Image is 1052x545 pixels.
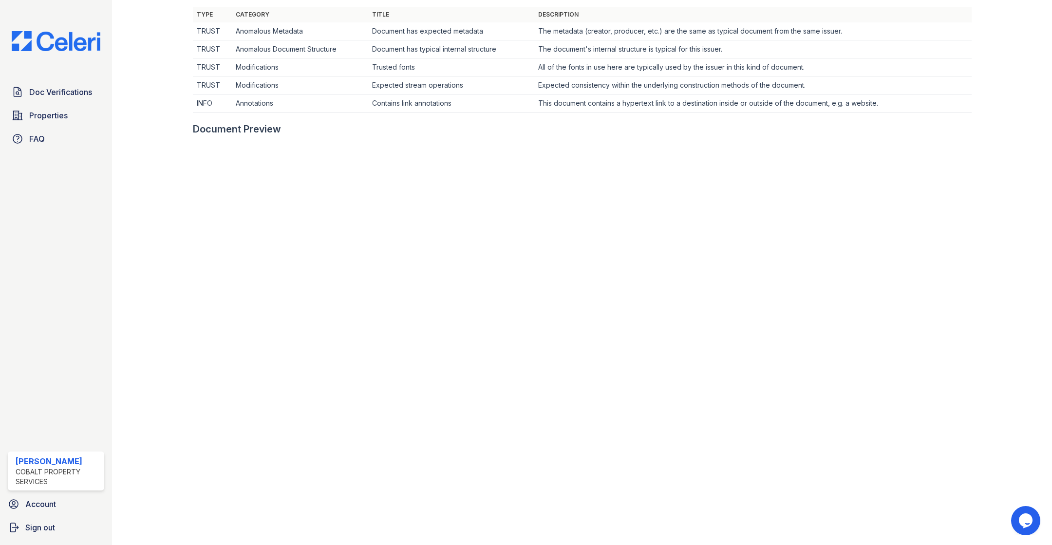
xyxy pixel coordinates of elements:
div: [PERSON_NAME] [16,455,100,467]
span: Account [25,498,56,510]
span: Doc Verifications [29,86,92,98]
th: Type [193,7,232,22]
th: Description [534,7,972,22]
a: Doc Verifications [8,82,104,102]
td: This document contains a hypertext link to a destination inside or outside of the document, e.g. ... [534,94,972,113]
td: INFO [193,94,232,113]
a: Account [4,494,108,514]
img: CE_Logo_Blue-a8612792a0a2168367f1c8372b55b34899dd931a85d93a1a3d3e32e68fde9ad4.png [4,31,108,51]
td: All of the fonts in use here are typically used by the issuer in this kind of document. [534,58,972,76]
td: Expected stream operations [368,76,534,94]
span: Properties [29,110,68,121]
div: Cobalt Property Services [16,467,100,487]
td: Annotations [232,94,368,113]
div: Document Preview [193,122,281,136]
td: Modifications [232,58,368,76]
td: Expected consistency within the underlying construction methods of the document. [534,76,972,94]
span: Sign out [25,522,55,533]
td: TRUST [193,40,232,58]
td: Modifications [232,76,368,94]
td: TRUST [193,58,232,76]
td: Contains link annotations [368,94,534,113]
td: TRUST [193,76,232,94]
td: The metadata (creator, producer, etc.) are the same as typical document from the same issuer. [534,22,972,40]
a: FAQ [8,129,104,149]
td: The document's internal structure is typical for this issuer. [534,40,972,58]
th: Title [368,7,534,22]
th: Category [232,7,368,22]
a: Sign out [4,518,108,537]
a: Properties [8,106,104,125]
td: Anomalous Document Structure [232,40,368,58]
td: Document has typical internal structure [368,40,534,58]
td: Anomalous Metadata [232,22,368,40]
span: FAQ [29,133,45,145]
td: TRUST [193,22,232,40]
td: Trusted fonts [368,58,534,76]
iframe: chat widget [1011,506,1042,535]
td: Document has expected metadata [368,22,534,40]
